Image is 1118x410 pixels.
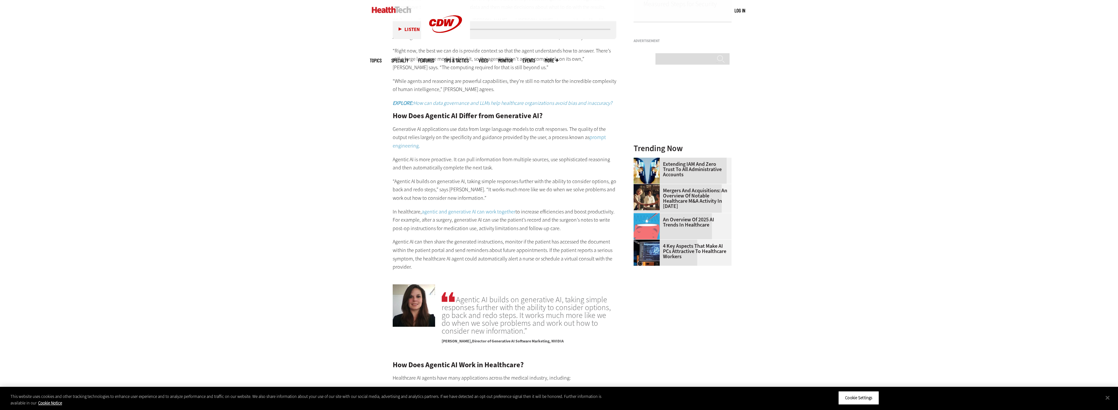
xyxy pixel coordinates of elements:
[838,391,879,405] button: Cookie Settings
[393,374,617,382] p: Healthcare AI agents have many applications across the medical industry, including:
[421,43,470,50] a: CDW
[634,144,732,152] h3: Trending Now
[393,361,617,369] h2: How Does Agentic AI Work in Healthcare?
[393,125,617,150] p: Generative AI applications use data from large language models to craft responses. The quality of...
[10,393,615,406] div: This website uses cookies and other tracking technologies to enhance user experience and to analy...
[442,339,472,344] span: [PERSON_NAME]
[634,240,663,245] a: Desktop monitor with brain AI concept
[634,188,728,209] a: Mergers and Acquisitions: An Overview of Notable Healthcare M&A Activity in [DATE]
[393,100,612,106] em: How can data governance and LLMs help healthcare organizations avoid bias and inaccuracy?
[634,217,728,228] a: An Overview of 2025 AI Trends in Healthcare
[634,213,660,239] img: illustration of computer chip being put inside head with waves
[370,58,382,63] span: Topics
[523,58,535,63] a: Events
[393,177,617,202] p: “Agentic AI builds on generative AI, taking simple responses further with the ability to consider...
[634,162,728,177] a: Extending IAM and Zero Trust to All Administrative Accounts
[734,7,745,14] div: User menu
[444,58,469,63] a: Tips & Tactics
[393,208,617,233] p: In healthcare, to increase efficiencies and boost productivity. For example, after a surgery, gen...
[393,284,435,327] img: Amanda Saunders
[734,8,745,13] a: Log in
[422,208,515,215] a: agentic and generative AI can work together
[393,112,617,119] h2: How Does Agentic AI Differ from Generative AI?
[634,158,663,163] a: abstract image of woman with pixelated face
[372,7,411,13] img: Home
[393,155,617,172] p: Agentic AI is more proactive. It can pull information from multiple sources, use sophisticated re...
[545,58,559,63] span: More
[634,213,663,218] a: illustration of computer chip being put inside head with waves
[634,184,660,210] img: business leaders shake hands in conference room
[634,244,728,259] a: 4 Key Aspects That Make AI PCs Attractive to Healthcare Workers
[634,184,663,189] a: business leaders shake hands in conference room
[393,238,617,271] p: Agentic AI can then share the generated instructions, monitor if the patient has accessed the doc...
[634,240,660,266] img: Desktop monitor with brain AI concept
[479,58,488,63] a: Video
[38,400,62,406] a: More information about your privacy
[634,158,660,184] img: abstract image of woman with pixelated face
[393,100,612,106] a: EXPLORE:How can data governance and LLMs help healthcare organizations avoid bias and inaccuracy?
[391,58,408,63] span: Specialty
[1100,390,1115,405] button: Close
[442,335,616,344] p: Director of Generative AI Software Marketing, NVIDIA
[393,77,617,94] p: “While agents and reasoning are powerful capabilities, they’re still no match for the incredible ...
[418,58,434,63] a: Features
[634,45,732,127] iframe: advertisement
[442,291,616,335] span: Agentic AI builds on generative AI, taking simple responses further with the ability to consider ...
[393,100,413,106] strong: EXPLORE:
[498,58,513,63] a: MonITor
